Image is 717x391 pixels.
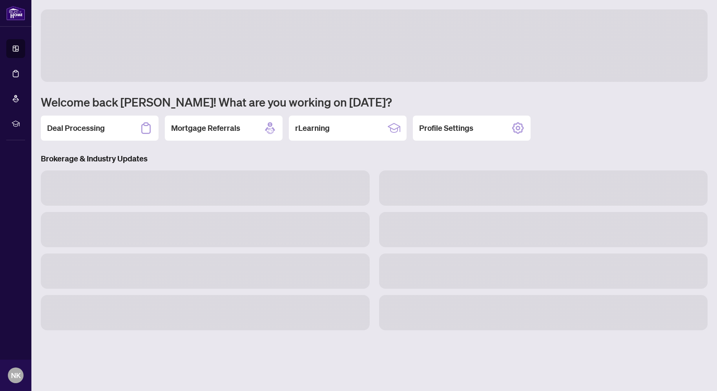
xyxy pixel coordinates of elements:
h2: Mortgage Referrals [171,123,240,134]
h2: rLearning [295,123,330,134]
h2: Profile Settings [419,123,473,134]
h3: Brokerage & Industry Updates [41,153,708,164]
span: NK [11,370,21,381]
img: logo [6,6,25,20]
h2: Deal Processing [47,123,105,134]
h1: Welcome back [PERSON_NAME]! What are you working on [DATE]? [41,94,708,109]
